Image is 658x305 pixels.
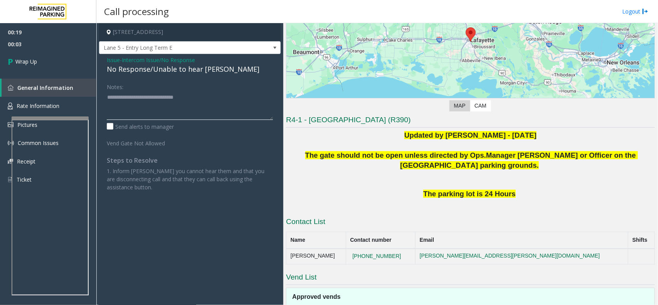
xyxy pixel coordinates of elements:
img: 'icon' [8,103,13,110]
img: 'icon' [8,159,13,164]
h4: Steps to Resolve [107,157,273,164]
h3: Contact List [286,217,655,229]
h4: [STREET_ADDRESS] [99,23,281,41]
h5: Approved vends [292,293,655,301]
a: [PERSON_NAME][EMAIL_ADDRESS][PERSON_NAME][DOMAIN_NAME] [420,253,600,259]
img: 'icon' [8,122,13,127]
h3: Call processing [100,2,173,21]
th: Name [286,232,346,249]
label: CAM [470,100,491,111]
span: Issue [107,56,120,64]
span: - [120,56,195,64]
th: Email [416,232,628,249]
th: Contact number [346,232,415,249]
span: Updated by [PERSON_NAME] - [DATE] [404,131,537,139]
button: [PHONE_NUMBER] [350,253,403,260]
span: The gate should not be open unless directed by Ops. [305,151,486,159]
span: Rate Information [17,102,59,110]
img: 'icon' [8,85,13,91]
span: Manager [PERSON_NAME] or Officer on the [GEOGRAPHIC_DATA] parking grounds. [400,151,638,169]
img: logout [642,7,648,15]
td: [PERSON_NAME] [286,249,346,264]
span: Intercom Issue/No Response [122,56,195,64]
div: 200 Terminal Drive, Lafayette, LA [466,27,476,42]
a: Logout [622,7,648,15]
a: General Information [2,79,96,97]
h3: R4-1 - [GEOGRAPHIC_DATA] (R390) [286,115,655,128]
img: 'icon' [8,176,13,183]
span: Wrap Up [15,57,37,66]
label: Notes: [107,80,123,91]
span: The parking lot is 24 Hours [423,190,515,198]
label: Map [449,100,470,111]
span: Lane 5 - Entry Long Term E [99,42,244,54]
p: 1. Inform [PERSON_NAME] you cannot hear them and that you are disconnecting call and that they ca... [107,167,273,191]
div: No Response/Unable to hear [PERSON_NAME] [107,64,273,74]
img: 'icon' [8,140,14,146]
span: General Information [17,84,73,91]
label: Send alerts to manager [107,123,174,131]
label: Vend Gate Not Allowed [105,136,176,147]
th: Shifts [628,232,655,249]
h3: Vend List [286,272,655,285]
